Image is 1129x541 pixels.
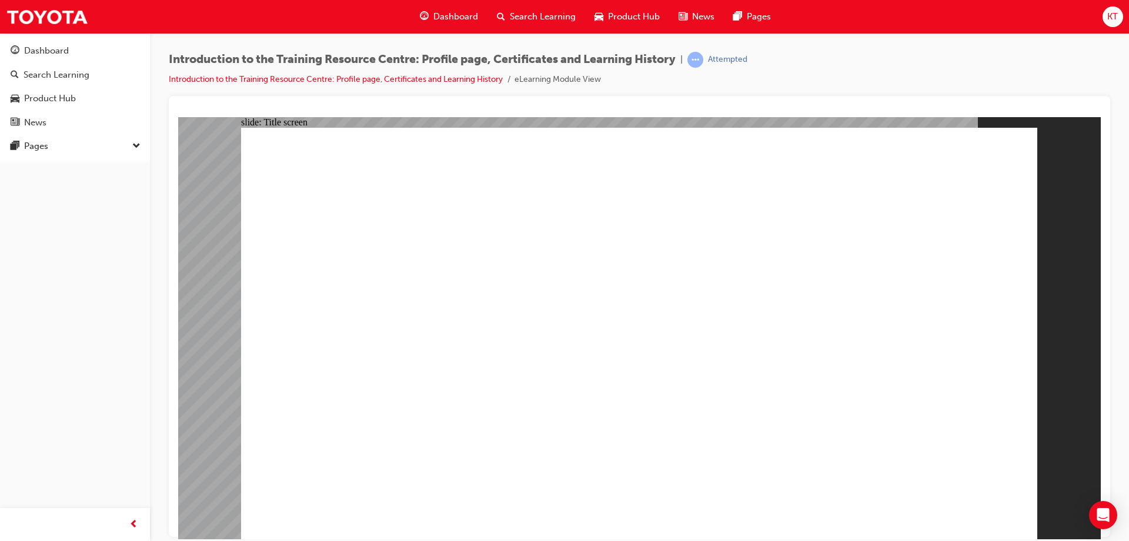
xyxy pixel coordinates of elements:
[5,88,145,109] a: Product Hub
[1089,501,1117,529] div: Open Intercom Messenger
[497,9,505,24] span: search-icon
[169,53,676,67] span: Introduction to the Training Resource Centre: Profile page, Certificates and Learning History
[724,5,780,29] a: pages-iconPages
[5,38,145,135] button: DashboardSearch LearningProduct HubNews
[5,135,145,157] button: Pages
[129,517,138,532] span: prev-icon
[24,116,46,130] div: News
[410,5,487,29] a: guage-iconDashboard
[132,139,141,154] span: down-icon
[510,10,576,24] span: Search Learning
[1103,6,1123,27] button: KT
[680,53,683,67] span: |
[692,10,714,24] span: News
[24,44,69,58] div: Dashboard
[5,112,145,134] a: News
[169,74,503,84] a: Introduction to the Training Resource Centre: Profile page, Certificates and Learning History
[24,68,89,82] div: Search Learning
[433,10,478,24] span: Dashboard
[24,92,76,105] div: Product Hub
[608,10,660,24] span: Product Hub
[6,4,88,30] img: Trak
[679,9,687,24] span: news-icon
[11,46,19,57] span: guage-icon
[487,5,585,29] a: search-iconSearch Learning
[708,54,747,65] div: Attempted
[11,141,19,152] span: pages-icon
[11,70,19,81] span: search-icon
[420,9,429,24] span: guage-icon
[747,10,771,24] span: Pages
[5,40,145,62] a: Dashboard
[733,9,742,24] span: pages-icon
[515,73,601,87] li: eLearning Module View
[687,52,703,68] span: learningRecordVerb_ATTEMPT-icon
[11,118,19,128] span: news-icon
[11,94,19,104] span: car-icon
[24,140,48,153] div: Pages
[669,5,724,29] a: news-iconNews
[585,5,669,29] a: car-iconProduct Hub
[1107,10,1118,24] span: KT
[5,64,145,86] a: Search Learning
[594,9,603,24] span: car-icon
